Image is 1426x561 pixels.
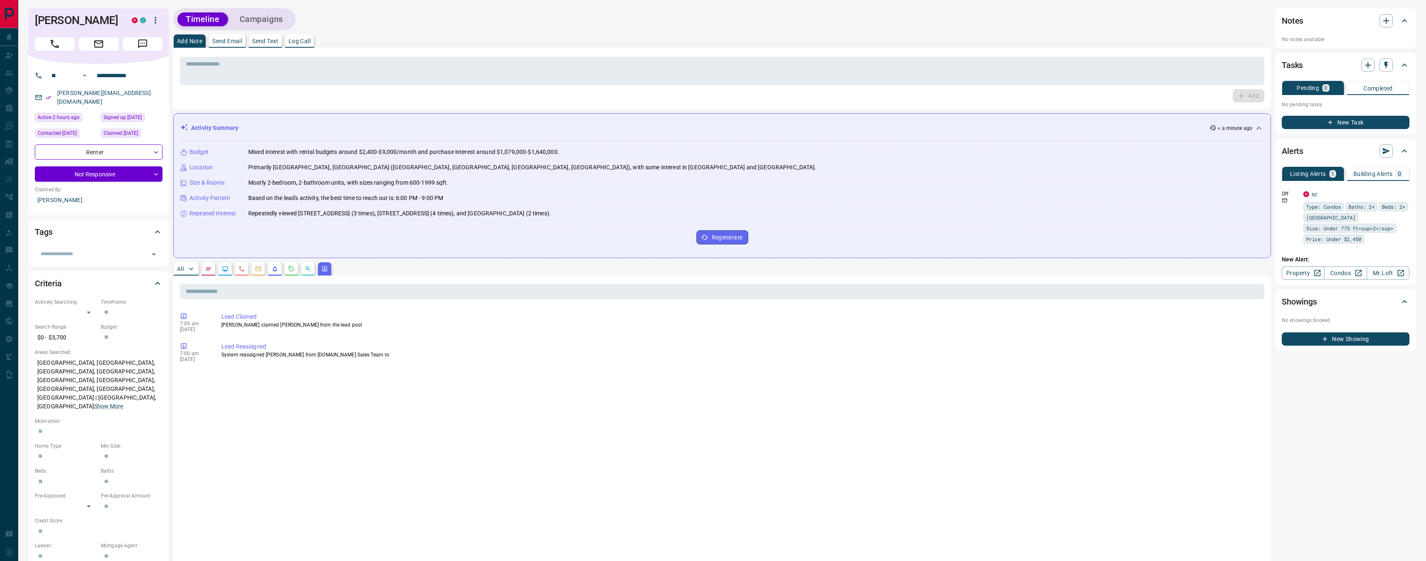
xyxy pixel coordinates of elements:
p: [PERSON_NAME] [35,193,162,207]
p: All [177,266,184,272]
div: Tasks [1282,55,1409,75]
div: Criteria [35,273,162,293]
p: Pending [1297,85,1319,91]
button: New Task [1282,116,1409,129]
h2: Tags [35,225,52,239]
h1: [PERSON_NAME] [35,14,119,27]
p: Pre-Approved: [35,492,97,500]
p: Off [1282,190,1298,198]
span: Message [123,37,162,51]
div: Tags [35,222,162,242]
p: Mixed interest with rental budgets around $2,400-$9,000/month and purchase interest around $1,079... [248,148,559,156]
svg: Email [1282,198,1288,203]
p: 0 [1398,171,1401,177]
p: Lawyer: [35,542,97,549]
div: Renter [35,144,162,160]
a: [PERSON_NAME][EMAIL_ADDRESS][DOMAIN_NAME] [57,90,151,105]
p: Timeframe: [101,298,162,306]
div: Fri Oct 18 2019 [101,113,162,124]
p: [GEOGRAPHIC_DATA], [GEOGRAPHIC_DATA], [GEOGRAPHIC_DATA], [GEOGRAPHIC_DATA], [GEOGRAPHIC_DATA], [G... [35,356,162,413]
p: New Alert: [1282,255,1409,264]
button: Campaigns [231,12,291,26]
div: property.ca [1303,191,1309,197]
p: [DATE] [180,356,209,362]
div: Sat Oct 04 2025 [101,129,162,140]
p: Credit Score: [35,517,162,524]
h2: Showings [1282,295,1317,308]
h2: Notes [1282,14,1303,27]
p: Activity Summary [191,124,238,132]
div: property.ca [132,17,138,23]
span: [GEOGRAPHIC_DATA] [1306,213,1356,222]
div: Alerts [1282,141,1409,161]
a: Condos [1324,266,1367,280]
p: Beds: [35,467,97,475]
svg: Emails [255,266,262,272]
button: Show More [94,402,123,411]
p: Repeatedly viewed [STREET_ADDRESS] (3 times), [STREET_ADDRESS] (4 times), and [GEOGRAPHIC_DATA] (... [248,209,551,218]
span: Type: Condos [1306,202,1341,211]
p: 0 [1324,85,1327,91]
div: Tue Oct 14 2025 [35,113,97,124]
p: Add Note [177,38,202,44]
div: condos.ca [140,17,146,23]
span: Beds: 2+ [1382,202,1405,211]
p: Repeated Interest [189,209,236,218]
p: No notes available [1282,36,1409,43]
p: [DATE] [180,327,209,332]
h2: Criteria [35,277,62,290]
svg: Listing Alerts [272,266,278,272]
div: Activity Summary< a minute ago [180,120,1264,136]
span: Size: Under 775 ft<sup>2</sup> [1306,224,1393,232]
p: Actively Searching: [35,298,97,306]
p: Home Type: [35,442,97,450]
p: Completed [1363,85,1393,91]
svg: Requests [288,266,295,272]
p: Log Call [289,38,310,44]
button: New Showing [1282,332,1409,346]
p: Lead Reassigned [221,342,1261,351]
p: Claimed By: [35,186,162,193]
span: Baths: 2+ [1348,202,1375,211]
p: Based on the lead's activity, the best time to reach out is: 6:00 PM - 9:00 PM [248,194,443,202]
p: Lead Claimed [221,312,1261,321]
div: Sat Oct 04 2025 [35,129,97,140]
svg: Lead Browsing Activity [222,266,228,272]
p: Location [189,163,213,172]
div: Not Responsive [35,166,162,182]
svg: Opportunities [305,266,311,272]
p: Mortgage Agent: [101,542,162,549]
button: Open [80,71,90,80]
p: No pending tasks [1282,98,1409,111]
p: 7:09 am [180,321,209,327]
button: Timeline [177,12,228,26]
h2: Alerts [1282,144,1303,158]
span: Email [79,37,119,51]
svg: Notes [205,266,212,272]
p: Send Text [252,38,279,44]
p: System reassigned [PERSON_NAME] from [DOMAIN_NAME] Sales Team to [221,351,1261,359]
span: Signed up [DATE] [104,113,142,122]
span: Active 2 hours ago [38,113,80,122]
p: [PERSON_NAME] claimed [PERSON_NAME] from the lead pool [221,321,1261,329]
p: Send Email [212,38,242,44]
p: Building Alerts [1353,171,1393,177]
p: Budget [189,148,209,156]
p: Budget: [101,323,162,331]
svg: Email Verified [46,95,51,100]
button: Open [148,249,160,260]
p: Mostly 2-bedroom, 2-bathroom units, with sizes ranging from 600-1999 sqft. [248,178,449,187]
a: sc [1312,191,1317,198]
div: Notes [1282,11,1409,31]
p: 7:00 am [180,351,209,356]
svg: Agent Actions [321,266,328,272]
p: Pre-Approval Amount: [101,492,162,500]
p: Motivation: [35,417,162,425]
p: Primarily [GEOGRAPHIC_DATA], [GEOGRAPHIC_DATA] ([GEOGRAPHIC_DATA], [GEOGRAPHIC_DATA], [GEOGRAPHIC... [248,163,817,172]
svg: Calls [238,266,245,272]
p: Areas Searched: [35,349,162,356]
a: Mr.Loft [1367,266,1409,280]
p: Activity Pattern [189,194,230,202]
p: Baths: [101,467,162,475]
p: Listing Alerts [1290,171,1326,177]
